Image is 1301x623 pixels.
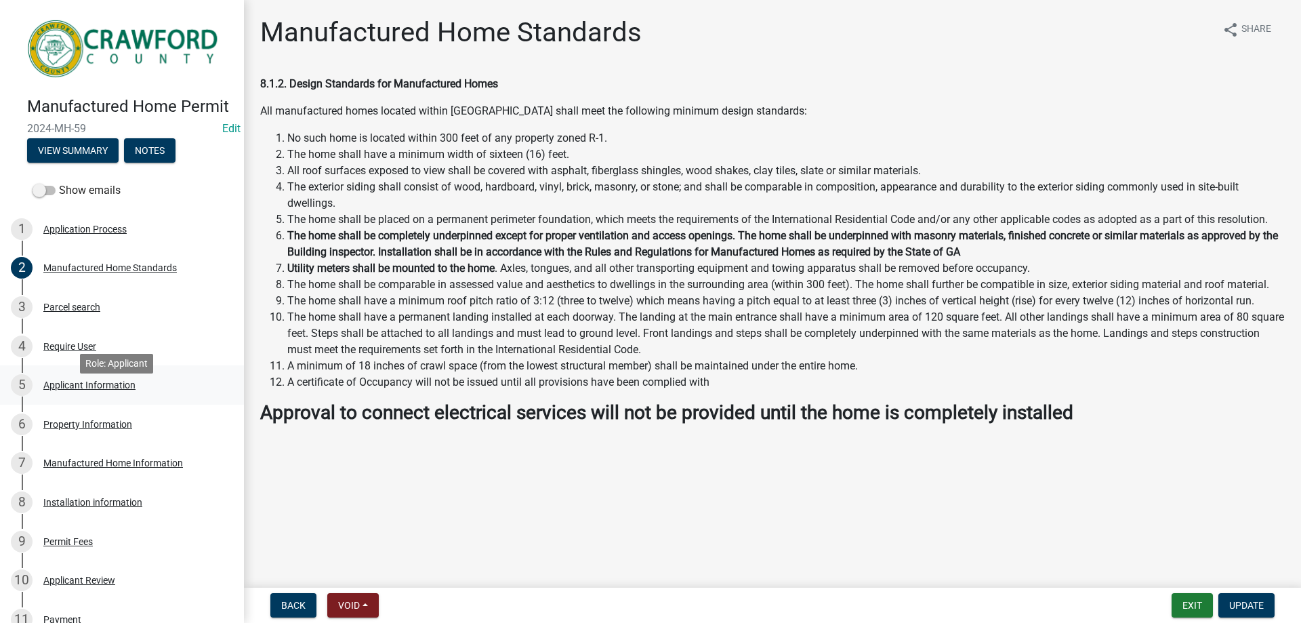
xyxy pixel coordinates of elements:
[1212,16,1282,43] button: shareShare
[43,420,132,429] div: Property Information
[287,293,1285,309] li: The home shall have a minimum roof pitch ratio of 3:12 (three to twelve) which means having a pit...
[11,374,33,396] div: 5
[338,600,360,611] span: Void
[287,229,1278,258] strong: The home shall be completely underpinned except for proper ventilation and access openings. The h...
[43,263,177,273] div: Manufactured Home Standards
[80,354,153,374] div: Role: Applicant
[287,358,1285,374] li: A minimum of 18 inches of crawl space (from the lowest structural member) shall be maintained und...
[11,336,33,357] div: 4
[1229,600,1264,611] span: Update
[11,296,33,318] div: 3
[287,179,1285,212] li: The exterior siding shall consist of wood, hardboard, vinyl, brick, masonry, or stone; and shall ...
[260,401,1073,424] strong: Approval to connect electrical services will not be provided until the home is completely installed
[1218,593,1275,618] button: Update
[1241,22,1271,38] span: Share
[287,262,495,275] strong: Utility meters shall be mounted to the home
[11,414,33,435] div: 6
[43,498,142,507] div: Installation information
[43,302,100,312] div: Parcel search
[11,218,33,240] div: 1
[43,224,127,234] div: Application Process
[287,212,1285,228] li: The home shall be placed on a permanent perimeter foundation, which meets the requirements of the...
[43,537,93,546] div: Permit Fees
[27,14,222,83] img: Crawford County, Georgia
[287,374,1285,390] li: A certificate of Occupancy will not be issued until all provisions have been complied with
[222,122,241,135] wm-modal-confirm: Edit Application Number
[1172,593,1213,618] button: Exit
[124,138,175,163] button: Notes
[33,182,121,199] label: Show emails
[287,309,1285,358] li: The home shall have a permanent landing installed at each doorway. The landing at the main entran...
[260,77,498,90] strong: 8.1.2. Design Standards for Manufactured Homes
[260,103,1285,119] p: All manufactured homes located within [GEOGRAPHIC_DATA] shall meet the following minimum design s...
[287,130,1285,146] li: No such home is located within 300 feet of any property zoned R-1.
[124,146,175,157] wm-modal-confirm: Notes
[327,593,379,618] button: Void
[287,146,1285,163] li: The home shall have a minimum width of sixteen (16) feet.
[11,491,33,513] div: 8
[11,569,33,591] div: 10
[43,576,115,585] div: Applicant Review
[287,163,1285,179] li: All roof surfaces exposed to view shall be covered with asphalt, fiberglass shingles, wood shakes...
[43,380,136,390] div: Applicant Information
[260,16,642,49] h1: Manufactured Home Standards
[270,593,316,618] button: Back
[11,531,33,552] div: 9
[27,97,233,117] h4: Manufactured Home Permit
[27,146,119,157] wm-modal-confirm: Summary
[1222,22,1239,38] i: share
[27,122,217,135] span: 2024-MH-59
[11,452,33,474] div: 7
[281,600,306,611] span: Back
[287,277,1285,293] li: The home shall be comparable in assessed value and aesthetics to dwellings in the surrounding are...
[287,260,1285,277] li: . Axles, tongues, and all other transporting equipment and towing apparatus shall be removed befo...
[11,257,33,279] div: 2
[27,138,119,163] button: View Summary
[43,458,183,468] div: Manufactured Home Information
[43,342,96,351] div: Require User
[222,122,241,135] a: Edit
